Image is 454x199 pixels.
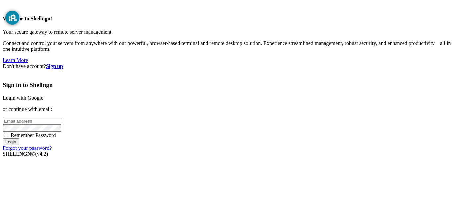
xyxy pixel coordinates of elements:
[3,29,451,35] p: Your secure gateway to remote server management.
[3,95,43,101] a: Login with Google
[35,151,48,157] span: 4.2.0
[19,151,31,157] b: NGN
[4,133,8,137] input: Remember Password
[3,118,61,125] input: Email address
[3,138,19,145] input: Login
[11,132,56,138] span: Remember Password
[3,57,28,63] a: Learn More
[3,40,451,52] p: Connect and control your servers from anywhere with our powerful, browser-based terminal and remo...
[3,63,451,69] div: Don't have account?
[3,106,451,112] p: or continue with email:
[3,151,48,157] span: SHELL ©
[3,145,52,151] a: Forgot your password?
[3,16,451,22] h4: Welcome to Shellngn!
[5,11,19,25] button: GoGuardian Privacy Information
[3,81,451,89] h3: Sign in to Shellngn
[46,63,63,69] a: Sign up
